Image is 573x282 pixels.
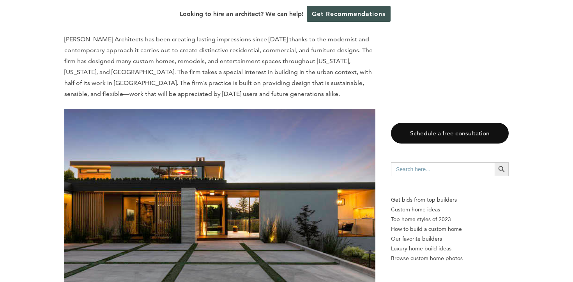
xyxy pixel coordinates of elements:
[423,226,564,273] iframe: Drift Widget Chat Controller
[391,162,495,176] input: Search here...
[391,215,509,224] a: Top home styles of 2023
[307,6,391,22] a: Get Recommendations
[391,195,509,205] p: Get bids from top builders
[391,224,509,234] a: How to build a custom home
[391,234,509,244] a: Our favorite builders
[391,123,509,144] a: Schedule a free consultation
[391,254,509,263] a: Browse custom home photos
[391,205,509,215] a: Custom home ideas
[391,244,509,254] a: Luxury home build ideas
[64,35,373,98] span: [PERSON_NAME] Architects has been creating lasting impressions since [DATE] thanks to the moderni...
[497,165,506,174] svg: Search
